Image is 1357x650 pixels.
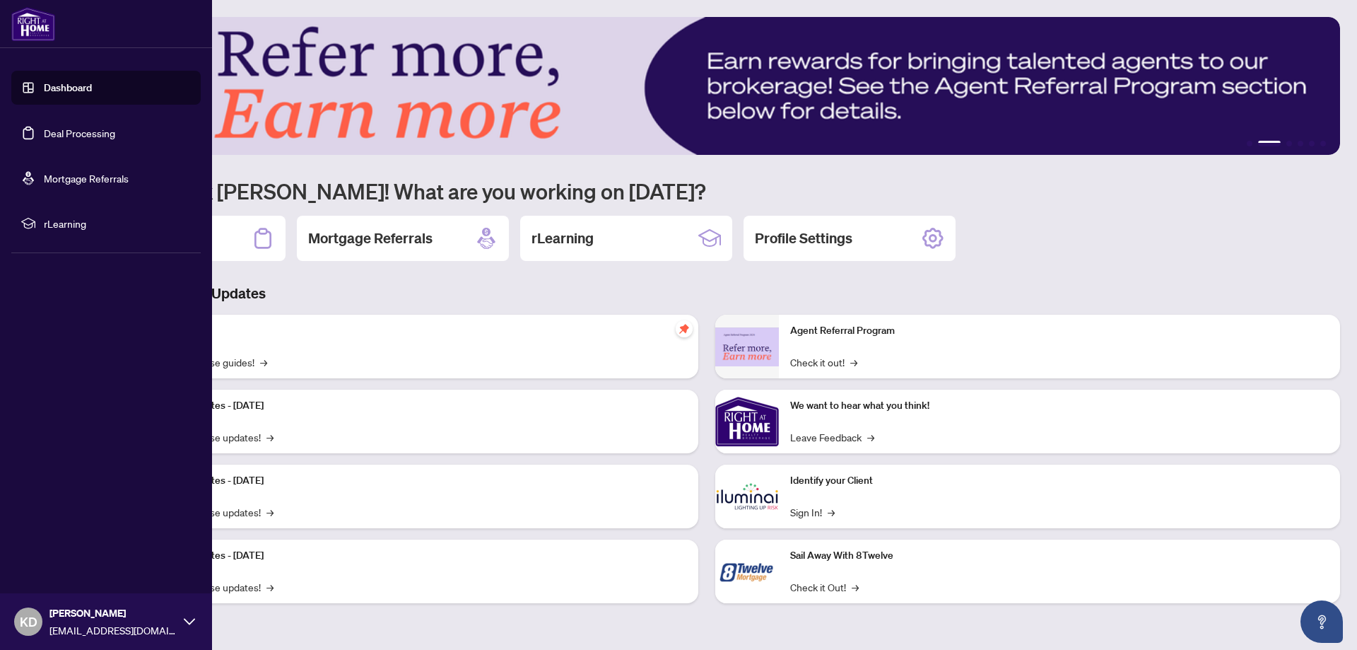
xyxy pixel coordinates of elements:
h3: Brokerage & Industry Updates [74,284,1340,303]
p: We want to hear what you think! [790,398,1329,414]
h2: rLearning [531,228,594,248]
button: 5 [1309,141,1315,146]
button: 4 [1298,141,1303,146]
h1: Welcome back [PERSON_NAME]! What are you working on [DATE]? [74,178,1340,204]
p: Agent Referral Program [790,323,1329,339]
h2: Profile Settings [755,228,852,248]
span: → [828,504,835,520]
span: rLearning [44,216,191,231]
span: → [867,429,874,445]
a: Leave Feedback→ [790,429,874,445]
button: 6 [1320,141,1326,146]
img: We want to hear what you think! [715,390,779,453]
span: pushpin [676,320,693,337]
span: [EMAIL_ADDRESS][DOMAIN_NAME] [49,622,177,638]
a: Mortgage Referrals [44,172,129,185]
p: Platform Updates - [DATE] [148,398,687,414]
span: → [260,354,267,370]
a: Check it Out!→ [790,579,859,595]
button: 2 [1258,141,1281,146]
a: Sign In!→ [790,504,835,520]
img: Identify your Client [715,465,779,528]
span: → [852,579,859,595]
p: Platform Updates - [DATE] [148,548,687,564]
span: → [266,504,274,520]
button: Open asap [1300,600,1343,643]
button: 3 [1286,141,1292,146]
p: Platform Updates - [DATE] [148,473,687,489]
h2: Mortgage Referrals [308,228,433,248]
a: Deal Processing [44,127,115,139]
span: KD [20,612,37,632]
a: Check it out!→ [790,354,857,370]
img: logo [11,7,55,41]
p: Identify your Client [790,473,1329,489]
span: → [266,429,274,445]
p: Sail Away With 8Twelve [790,548,1329,564]
span: [PERSON_NAME] [49,605,177,621]
img: Agent Referral Program [715,327,779,366]
span: → [266,579,274,595]
img: Slide 1 [74,17,1340,155]
p: Self-Help [148,323,687,339]
span: → [850,354,857,370]
img: Sail Away With 8Twelve [715,540,779,603]
button: 1 [1247,141,1252,146]
a: Dashboard [44,81,92,94]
